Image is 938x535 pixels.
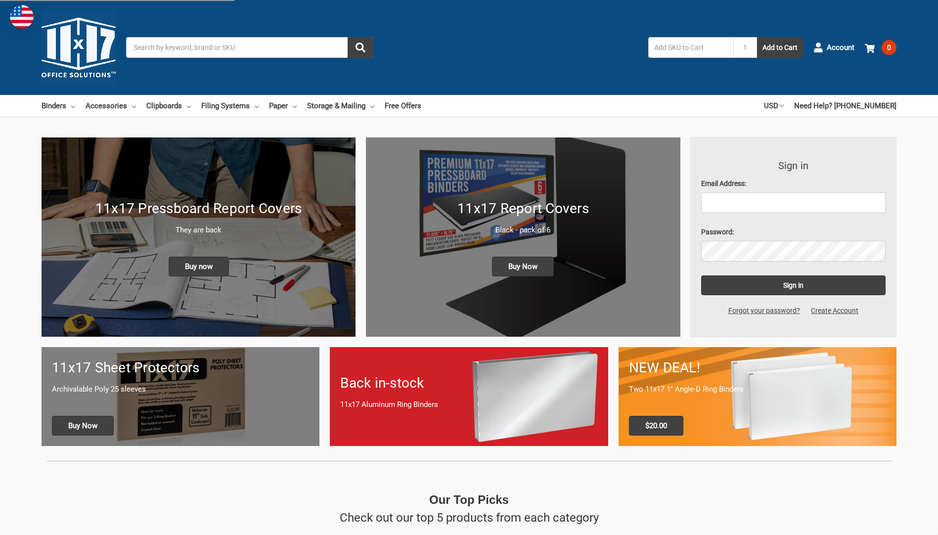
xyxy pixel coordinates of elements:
[805,306,864,316] a: Create Account
[340,373,597,394] h1: Back in-stock
[757,37,803,58] button: Add to Cart
[42,137,356,337] img: New 11x17 Pressboard Binders
[629,416,683,436] span: $20.00
[376,198,670,219] h1: 11x17 Report Covers
[42,137,356,337] a: New 11x17 Pressboard Binders 11x17 Pressboard Report Covers They are back Buy now
[764,95,784,117] a: USD
[52,416,114,436] span: Buy Now
[366,137,680,337] img: 11x17 Report Covers
[701,227,886,237] label: Password:
[307,95,374,117] a: Storage & Mailing
[701,178,886,189] label: Email Address:
[42,10,116,85] img: 11x17.com
[52,357,309,378] h1: 11x17 Sheet Protectors
[52,384,309,395] p: Archivalable Poly 25 sleeves
[330,347,608,446] a: Back in-stock 11x17 Aluminum Ring Binders
[126,37,373,58] input: Search by keyword, brand or SKU
[701,275,886,295] input: Sign in
[827,42,854,53] span: Account
[701,158,886,173] h3: Sign in
[86,95,136,117] a: Accessories
[201,95,259,117] a: Filing Systems
[429,491,509,509] p: Our Top Picks
[42,347,319,446] a: 11x17 sheet protectors 11x17 Sheet Protectors Archivalable Poly 25 sleeves Buy Now
[882,40,896,55] span: 0
[52,224,345,236] p: They are back
[629,357,886,378] h1: NEW DEAL!
[865,35,896,60] a: 0
[385,95,421,117] a: Free Offers
[10,5,34,29] img: duty and tax information for United States
[366,137,680,337] a: 11x17 Report Covers 11x17 Report Covers Black - pack of 6 Buy Now
[723,306,805,316] a: Forgot your password?
[169,257,229,276] span: Buy now
[340,509,599,527] p: Check out our top 5 products from each category
[813,35,854,60] a: Account
[629,384,886,395] p: Two 11x17 1" Angle-D Ring Binders
[52,198,345,219] h1: 11x17 Pressboard Report Covers
[146,95,191,117] a: Clipboards
[794,95,896,117] a: Need Help? [PHONE_NUMBER]
[269,95,297,117] a: Paper
[619,347,896,446] a: 11x17 Binder 2-pack only $20.00 NEW DEAL! Two 11x17 1" Angle-D Ring Binders $20.00
[42,95,75,117] a: Binders
[492,257,554,276] span: Buy Now
[648,37,733,58] input: Add SKU to Cart
[340,399,597,410] p: 11x17 Aluminum Ring Binders
[376,224,670,236] p: Black - pack of 6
